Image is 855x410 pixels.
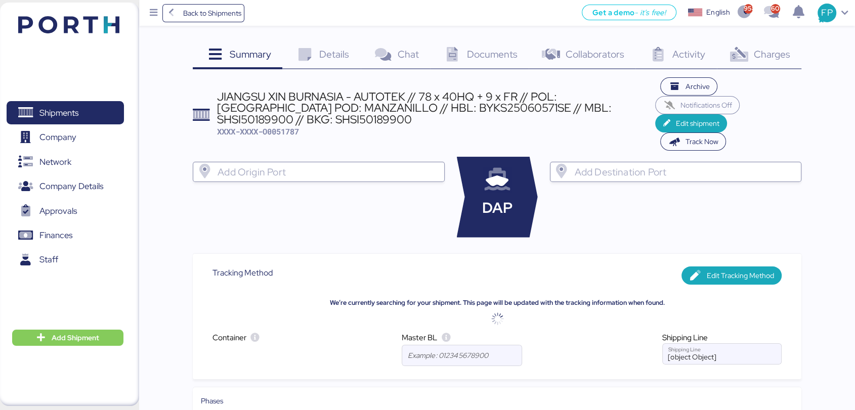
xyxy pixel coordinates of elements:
[39,204,77,218] span: Approvals
[482,197,512,219] span: DAP
[7,175,124,198] a: Company Details
[680,99,732,111] span: Notifications Off
[52,332,99,344] span: Add Shipment
[467,48,518,61] span: Documents
[39,252,58,267] span: Staff
[39,106,78,120] span: Shipments
[685,135,718,148] span: Track Now
[230,48,271,61] span: Summary
[199,291,795,314] div: We’re currently searching for your shipment. This page will be updated with the tracking informat...
[7,248,124,271] a: Staff
[397,48,418,61] span: Chat
[821,6,832,19] span: FP
[685,80,709,93] span: Archive
[402,332,437,343] span: Master BL
[753,48,790,61] span: Charges
[162,4,245,22] a: Back to Shipments
[655,96,740,114] button: Notifications Off
[655,114,728,132] button: Edit shipment
[183,7,241,19] span: Back to Shipments
[39,130,76,145] span: Company
[566,48,624,61] span: Collaborators
[212,266,273,280] span: Tracking Method
[7,126,124,149] a: Company
[39,179,103,194] span: Company Details
[201,395,793,406] div: Phases
[706,7,730,18] div: English
[675,117,719,129] span: Edit shipment
[672,48,705,61] span: Activity
[660,77,718,96] button: Archive
[216,166,440,178] input: Add Origin Port
[7,150,124,173] a: Network
[12,330,123,346] button: Add Shipment
[402,345,522,366] input: Example: 012345678900
[572,166,796,178] input: Add Destination Port
[145,5,162,22] button: Menu
[706,269,774,282] span: Edit Tracking Method
[663,344,782,364] input: Shipping Line
[39,228,72,243] span: Finances
[217,91,655,125] div: JIANGSU XIN BURNASIA - AUTOTEK // 78 x 40HQ + 9 x FR // POL: [GEOGRAPHIC_DATA] POD: MANZANILLO //...
[39,155,71,169] span: Network
[7,224,124,247] a: Finances
[217,126,299,136] span: XXXX-XXXX-O0051787
[660,132,726,151] button: Track Now
[681,266,782,285] button: Edit Tracking Method
[7,101,124,124] a: Shipments
[662,332,782,343] div: Shipping Line
[319,48,349,61] span: Details
[7,199,124,222] a: Approvals
[212,332,246,343] span: Container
